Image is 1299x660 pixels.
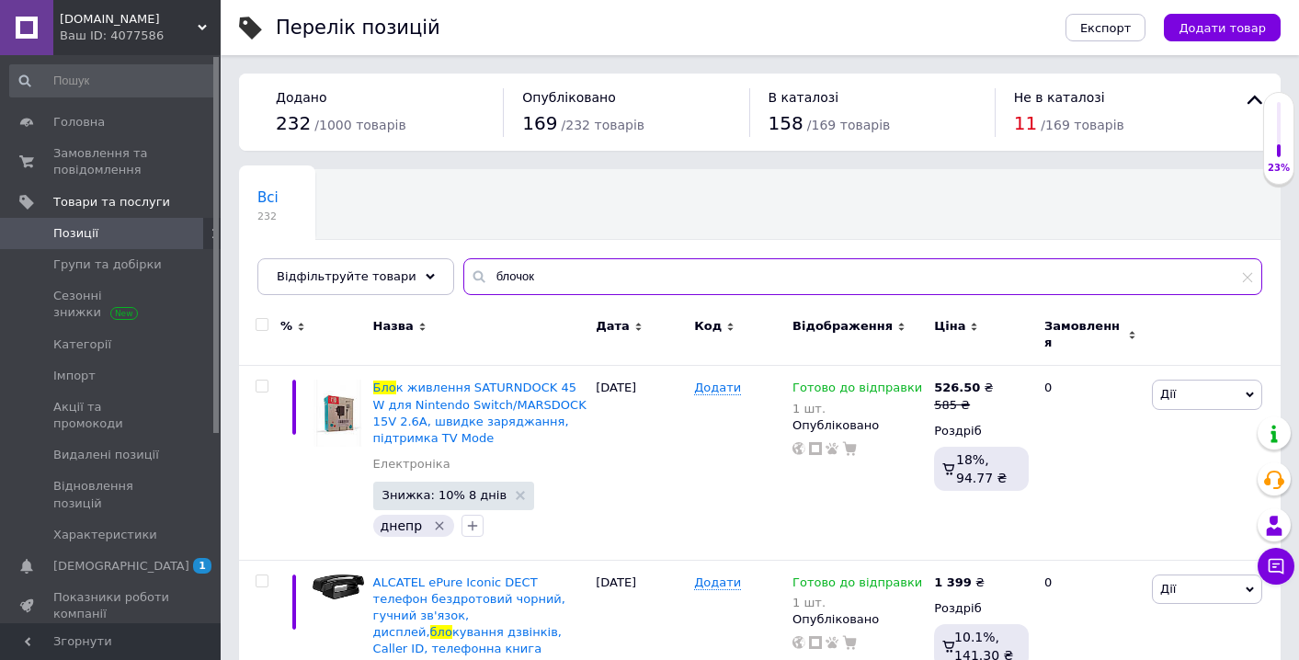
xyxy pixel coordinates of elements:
[1160,582,1176,596] span: Дії
[373,318,414,335] span: Назва
[53,194,170,211] span: Товари та послуги
[792,575,922,595] span: Готово до відправки
[934,380,993,396] div: ₴
[596,318,630,335] span: Дата
[807,118,890,132] span: / 169 товарів
[792,318,893,335] span: Відображення
[591,366,689,560] div: [DATE]
[53,336,111,353] span: Категорії
[1179,21,1266,35] span: Додати товар
[53,368,96,384] span: Імпорт
[934,575,985,591] div: ₴
[934,318,965,335] span: Ціна
[1164,14,1281,41] button: Додати товар
[432,518,447,533] svg: Видалити мітку
[53,399,170,432] span: Акції та промокоди
[1014,90,1105,105] span: Не в каталозі
[276,90,326,105] span: Додано
[53,558,189,575] span: [DEMOGRAPHIC_DATA]
[373,381,587,445] span: к живлення SATURNDOCK 45 W для Nintendo Switch/MARSDOCK 15V 2.6A, швидке заряджання, підтримка TV...
[769,90,839,105] span: В каталозі
[373,625,562,655] span: кування дзвінків, Caller ID, телефонна книга
[277,269,416,283] span: Відфільтруйте товари
[53,589,170,622] span: Показники роботи компанії
[934,397,993,414] div: 585 ₴
[463,258,1262,295] input: Пошук по назві позиції, артикулу і пошуковим запитам
[53,225,98,242] span: Позиції
[60,28,221,44] div: Ваш ID: 4077586
[373,381,587,445] a: Блок живлення SATURNDOCK 45 W для Nintendo Switch/MARSDOCK 15V 2.6A, швидке заряджання, підтримка...
[956,452,1007,485] span: 18%, 94.77 ₴
[53,447,159,463] span: Видалені позиції
[934,381,980,394] b: 526.50
[9,64,217,97] input: Пошук
[1044,318,1123,351] span: Замовлення
[694,318,722,335] span: Код
[769,112,803,134] span: 158
[382,489,507,501] span: Знижка: 10% 8 днів
[792,381,922,400] span: Готово до відправки
[314,118,405,132] span: / 1000 товарів
[280,318,292,335] span: %
[792,417,925,434] div: Опубліковано
[792,402,922,415] div: 1 шт.
[1014,112,1037,134] span: 11
[792,611,925,628] div: Опубліковано
[313,380,364,447] img: Блок питания SATURNDOCK 45W для Nintendo Switch/MARSDOCK 15V 2.6A, быстрая зарядка, поддержка TV ...
[257,210,279,223] span: 232
[276,112,311,134] span: 232
[934,423,1029,439] div: Роздріб
[1264,162,1293,175] div: 23%
[562,118,644,132] span: / 232 товарів
[53,145,170,178] span: Замовлення та повідомлення
[53,114,105,131] span: Головна
[430,625,452,639] span: бло
[1033,366,1147,560] div: 0
[257,189,279,206] span: Всі
[53,288,170,321] span: Сезонні знижки
[522,90,616,105] span: Опубліковано
[193,558,211,574] span: 1
[373,575,565,656] a: ALCATEL ePure Iconic DECT телефон бездротовий чорний, гучний зв'язок, дисплей,блокування дзвінків...
[373,456,450,472] a: Електроніка
[694,575,741,590] span: Додати
[792,596,922,609] div: 1 шт.
[276,18,440,38] div: Перелік позицій
[1160,387,1176,401] span: Дії
[934,575,972,589] b: 1 399
[60,11,198,28] span: AMAZSTORE.UA
[934,600,1029,617] div: Роздріб
[1065,14,1146,41] button: Експорт
[381,518,423,533] span: днепр
[53,527,157,543] span: Характеристики
[53,256,162,273] span: Групи та добірки
[373,381,396,394] span: Бло
[1041,118,1123,132] span: / 169 товарів
[1080,21,1132,35] span: Експорт
[522,112,557,134] span: 169
[694,381,741,395] span: Додати
[313,575,364,599] img: ALCATEL ePure Iconic DECT телефон беспроводной черный, громкая связь, дисплей, блокировка звонков...
[373,575,565,640] span: ALCATEL ePure Iconic DECT телефон бездротовий чорний, гучний зв'язок, дисплей,
[1258,548,1294,585] button: Чат з покупцем
[53,478,170,511] span: Відновлення позицій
